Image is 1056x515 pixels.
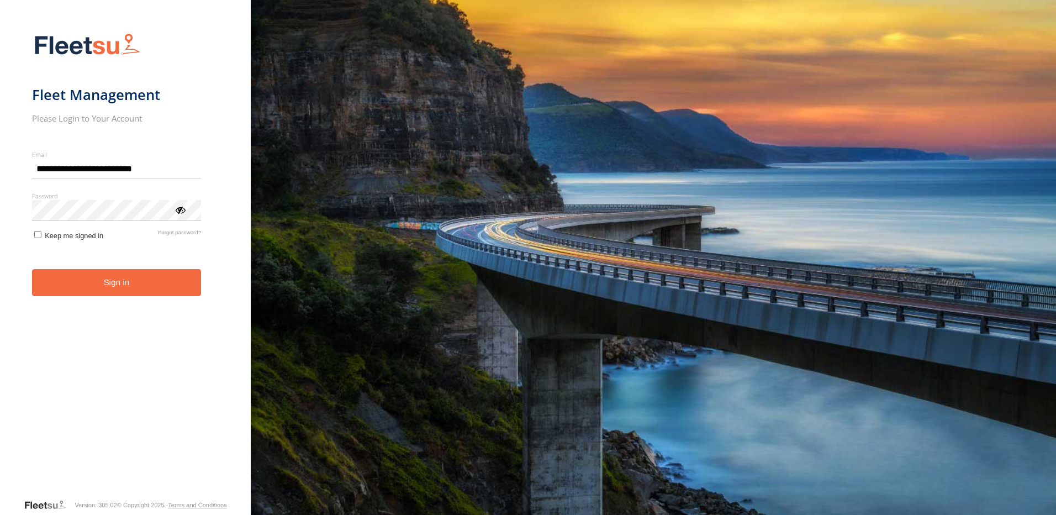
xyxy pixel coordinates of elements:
div: Version: 305.02 [75,502,117,508]
a: Forgot password? [158,229,201,240]
h2: Please Login to Your Account [32,113,202,124]
label: Password [32,192,202,200]
a: Terms and Conditions [168,502,226,508]
form: main [32,27,219,498]
button: Sign in [32,269,202,296]
h1: Fleet Management [32,86,202,104]
img: Fleetsu [32,31,142,59]
div: © Copyright 2025 - [117,502,227,508]
a: Visit our Website [24,500,75,511]
input: Keep me signed in [34,231,41,238]
label: Email [32,150,202,159]
span: Keep me signed in [45,232,103,240]
div: ViewPassword [175,204,186,215]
